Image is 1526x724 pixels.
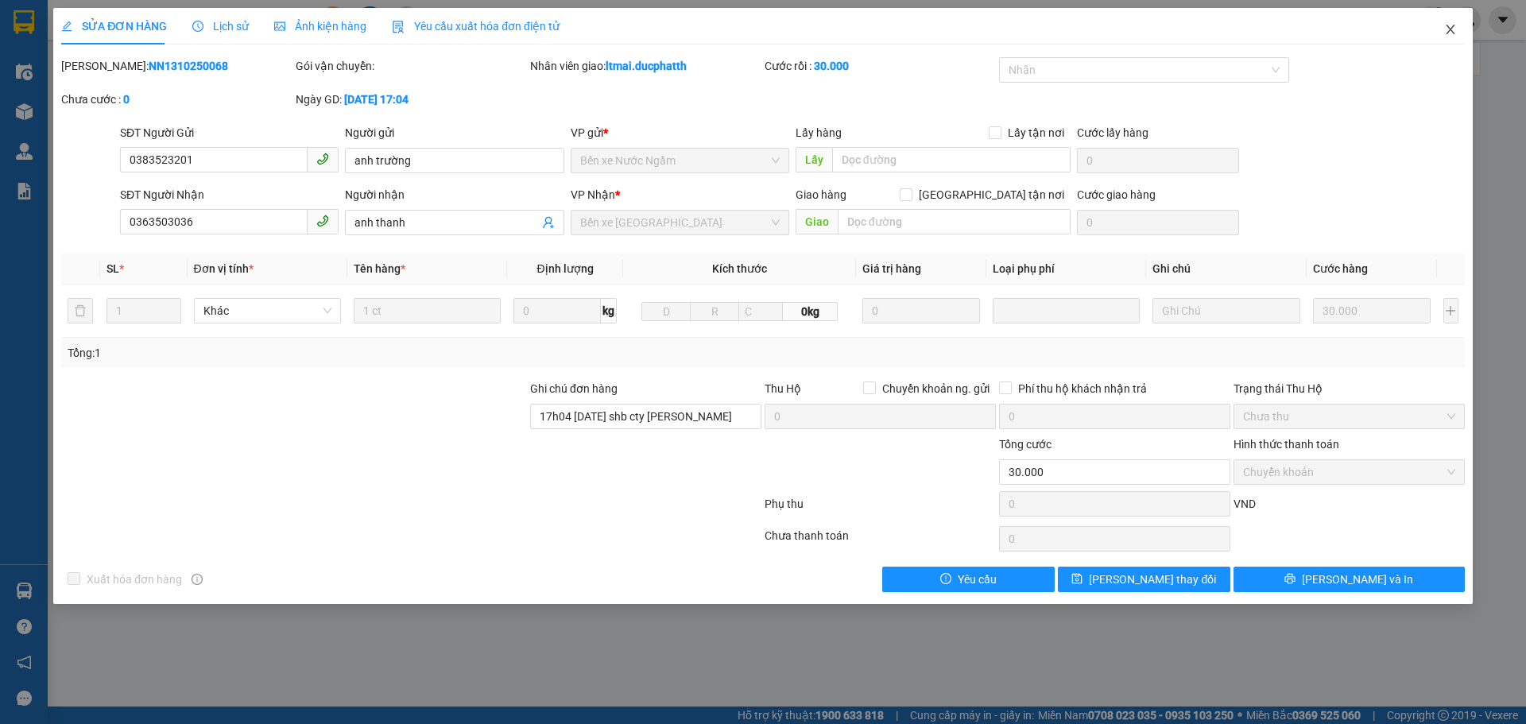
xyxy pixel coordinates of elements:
div: Cước rồi : [765,57,996,75]
button: save[PERSON_NAME] thay đổi [1058,567,1230,592]
span: [PERSON_NAME] thay đổi [1089,571,1216,588]
span: Đơn vị tính [194,262,254,275]
input: D [641,302,691,321]
div: Nhân viên giao: [530,57,761,75]
div: Ngày GD: [296,91,527,108]
b: ltmai.ducphatth [606,60,687,72]
span: close [1444,23,1457,36]
input: Cước giao hàng [1077,210,1239,235]
span: VP Nhận [571,188,615,201]
span: clock-circle [192,21,203,32]
span: Lịch sử [192,20,249,33]
span: Thu Hộ [765,382,801,395]
div: Người gửi [345,124,564,141]
span: Yêu cầu [958,571,997,588]
span: phone [316,215,329,227]
span: Chuyển khoản ng. gửi [876,380,996,397]
span: Phí thu hộ khách nhận trả [1012,380,1153,397]
span: Bến xe Nước Ngầm [580,149,780,172]
span: Lấy [796,147,832,172]
span: edit [61,21,72,32]
span: picture [274,21,285,32]
div: Trạng thái Thu Hộ [1234,380,1465,397]
label: Ghi chú đơn hàng [530,382,618,395]
span: Chưa thu [1243,405,1455,428]
div: Tổng: 1 [68,344,589,362]
span: printer [1284,573,1296,586]
b: 30.000 [814,60,849,72]
button: delete [68,298,93,323]
span: [GEOGRAPHIC_DATA] tận nơi [912,186,1071,203]
label: Cước giao hàng [1077,188,1156,201]
input: VD: Bàn, Ghế [354,298,501,323]
span: phone [316,153,329,165]
th: Loại phụ phí [986,254,1146,285]
span: Chuyển khoản [1243,460,1455,484]
span: Cước hàng [1313,262,1368,275]
span: [PERSON_NAME] và In [1302,571,1413,588]
input: Dọc đường [832,147,1071,172]
b: [DATE] 17:04 [344,93,409,106]
button: printer[PERSON_NAME] và In [1234,567,1465,592]
input: Cước lấy hàng [1077,148,1239,173]
span: Lấy hàng [796,126,842,139]
div: Phụ thu [763,495,997,523]
span: 0kg [783,302,837,321]
input: Dọc đường [838,209,1071,234]
button: plus [1443,298,1458,323]
input: R [690,302,739,321]
div: VP gửi [571,124,789,141]
span: Khác [203,299,331,323]
input: 0 [862,298,981,323]
div: Chưa cước : [61,91,292,108]
span: kg [601,298,617,323]
span: Giá trị hàng [862,262,921,275]
span: user-add [542,216,555,229]
th: Ghi chú [1146,254,1306,285]
span: Giao hàng [796,188,846,201]
span: Ảnh kiện hàng [274,20,366,33]
label: Hình thức thanh toán [1234,438,1339,451]
span: Yêu cầu xuất hóa đơn điện tử [392,20,560,33]
span: VND [1234,498,1256,510]
input: 0 [1313,298,1431,323]
div: Người nhận [345,186,564,203]
span: Tên hàng [354,262,405,275]
button: Close [1428,8,1473,52]
span: Xuất hóa đơn hàng [80,571,188,588]
span: Định lượng [536,262,593,275]
b: NN1310250068 [149,60,228,72]
input: Ghi chú đơn hàng [530,404,761,429]
span: exclamation-circle [940,573,951,586]
div: SĐT Người Nhận [120,186,339,203]
input: C [738,302,783,321]
button: exclamation-circleYêu cầu [882,567,1055,592]
span: Giao [796,209,838,234]
div: [PERSON_NAME]: [61,57,292,75]
div: Gói vận chuyển: [296,57,527,75]
span: SL [107,262,119,275]
span: Bến xe Hoằng Hóa [580,211,780,234]
input: Ghi Chú [1152,298,1299,323]
div: Chưa thanh toán [763,527,997,555]
div: SĐT Người Gửi [120,124,339,141]
b: 0 [123,93,130,106]
span: Tổng cước [999,438,1052,451]
span: Kích thước [712,262,767,275]
span: save [1071,573,1083,586]
span: info-circle [192,574,203,585]
span: SỬA ĐƠN HÀNG [61,20,167,33]
label: Cước lấy hàng [1077,126,1148,139]
span: Lấy tận nơi [1001,124,1071,141]
img: icon [392,21,405,33]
